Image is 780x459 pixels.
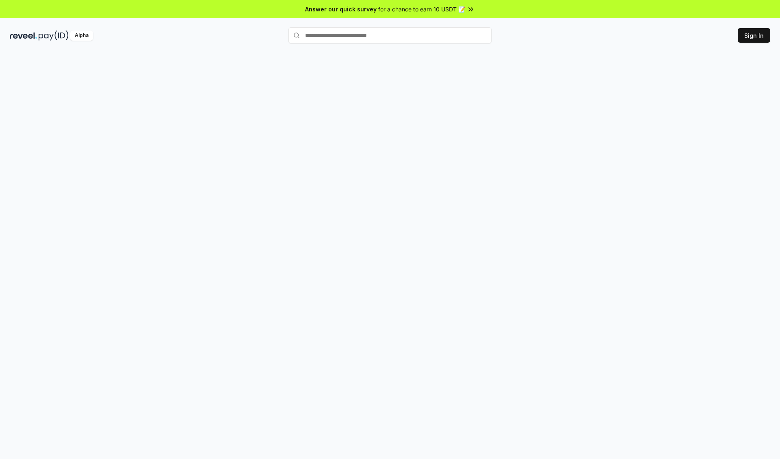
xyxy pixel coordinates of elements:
button: Sign In [738,28,770,43]
span: Answer our quick survey [305,5,377,13]
span: for a chance to earn 10 USDT 📝 [378,5,465,13]
div: Alpha [70,30,93,41]
img: pay_id [39,30,69,41]
img: reveel_dark [10,30,37,41]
